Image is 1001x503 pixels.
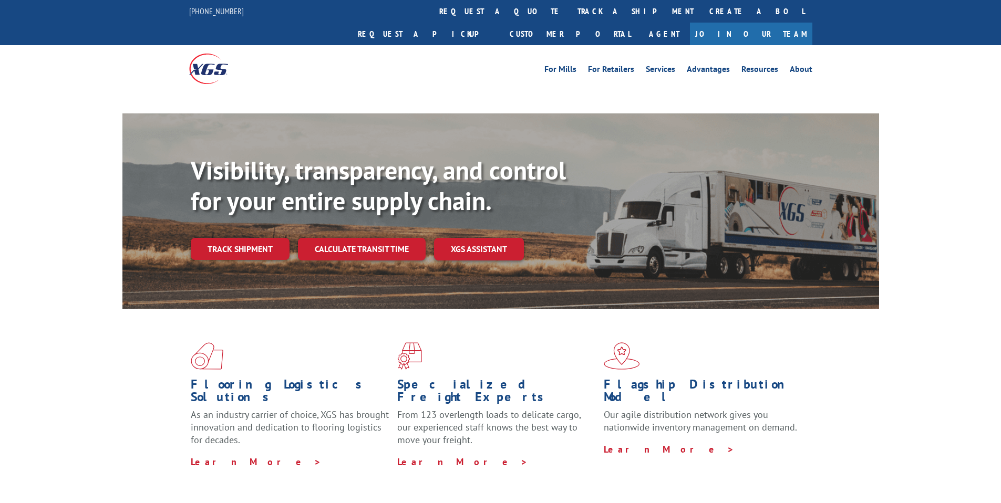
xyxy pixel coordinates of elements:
a: Request a pickup [350,23,502,45]
a: Customer Portal [502,23,638,45]
img: xgs-icon-focused-on-flooring-red [397,342,422,370]
a: [PHONE_NUMBER] [189,6,244,16]
a: XGS ASSISTANT [434,238,524,260]
a: Track shipment [191,238,290,260]
span: As an industry carrier of choice, XGS has brought innovation and dedication to flooring logistics... [191,408,389,446]
a: For Retailers [588,65,634,77]
a: Calculate transit time [298,238,426,260]
a: Advantages [687,65,730,77]
a: Join Our Team [690,23,812,45]
h1: Flooring Logistics Solutions [191,378,389,408]
b: Visibility, transparency, and control for your entire supply chain. [191,154,566,217]
a: Agent [638,23,690,45]
a: Learn More > [604,443,735,455]
p: From 123 overlength loads to delicate cargo, our experienced staff knows the best way to move you... [397,408,596,455]
img: xgs-icon-flagship-distribution-model-red [604,342,640,370]
a: Resources [741,65,778,77]
h1: Specialized Freight Experts [397,378,596,408]
a: Learn More > [191,456,322,468]
a: For Mills [544,65,576,77]
h1: Flagship Distribution Model [604,378,802,408]
a: Services [646,65,675,77]
a: About [790,65,812,77]
img: xgs-icon-total-supply-chain-intelligence-red [191,342,223,370]
span: Our agile distribution network gives you nationwide inventory management on demand. [604,408,797,433]
a: Learn More > [397,456,528,468]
